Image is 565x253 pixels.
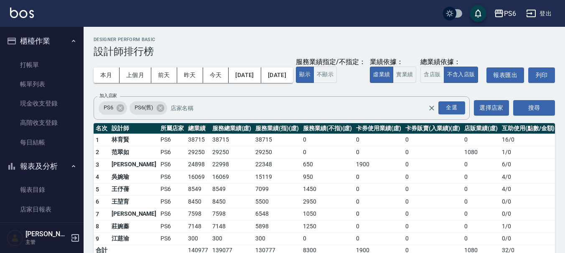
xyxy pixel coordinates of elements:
button: 櫃檯作業 [3,30,80,52]
span: 9 [96,235,99,242]
h5: [PERSON_NAME] [25,230,68,238]
td: 16 / 0 [500,134,557,146]
td: 0 [462,220,500,233]
span: 4 [96,173,99,180]
td: 29250 [210,146,254,159]
button: 列印 [528,67,555,83]
td: 莊婉蓁 [109,220,158,233]
td: 8450 [186,196,210,208]
a: 店家日報表 [3,200,80,219]
td: 0 [354,146,403,159]
div: PS6 [504,8,516,19]
td: 1080 [462,146,500,159]
td: 29250 [253,146,301,159]
td: 7598 [210,208,254,220]
td: 林育賢 [109,134,158,146]
td: 8549 [210,183,254,196]
td: 38715 [186,134,210,146]
td: PS6 [158,232,186,245]
label: 加入店家 [99,93,117,99]
th: 總業績 [186,123,210,134]
td: PS6 [158,183,186,196]
td: 6548 [253,208,301,220]
td: 1900 [354,158,403,171]
td: PS6 [158,220,186,233]
td: 0 [301,146,354,159]
td: 0 [403,134,462,146]
td: 1 / 0 [500,146,557,159]
td: PS6 [158,134,186,146]
td: 0 [462,208,500,220]
td: 7598 [186,208,210,220]
td: 0 / 0 [500,196,557,208]
button: Open [437,100,467,116]
td: 0 / 0 [500,208,557,220]
td: 1050 [301,208,354,220]
span: 1 [96,137,99,143]
button: 報表匯出 [486,67,524,83]
th: 卡券使用業績(虛) [354,123,403,134]
td: 8450 [210,196,254,208]
td: 0 [301,134,354,146]
td: 0 [403,183,462,196]
button: 含店販 [420,67,444,83]
th: 互助使用(點數/金額) [500,123,557,134]
button: 今天 [203,67,229,83]
td: [PERSON_NAME] [109,158,158,171]
td: 1 / 0 [500,220,557,233]
td: 0 [403,232,462,245]
td: 5500 [253,196,301,208]
td: 4 / 0 [500,183,557,196]
td: 0 [354,196,403,208]
td: PS6 [158,208,186,220]
td: 22998 [210,158,254,171]
button: [DATE] [229,67,261,83]
td: 0 [462,134,500,146]
button: 前天 [151,67,177,83]
td: 16069 [186,171,210,183]
td: 16069 [210,171,254,183]
span: 3 [96,161,99,168]
td: 江莛渝 [109,232,158,245]
button: save [470,5,486,22]
h2: Designer Perform Basic [94,37,555,42]
button: 不含入店販 [444,67,478,83]
td: 38715 [210,134,254,146]
td: 7099 [253,183,301,196]
td: 2950 [301,196,354,208]
td: 0 [354,183,403,196]
td: 0 [403,146,462,159]
th: 服務業績(指)(虛) [253,123,301,134]
td: 15119 [253,171,301,183]
td: 0 [403,220,462,233]
th: 所屬店家 [158,123,186,134]
td: 0 [462,196,500,208]
div: PS6(舊) [130,101,167,115]
td: 0 [354,134,403,146]
span: 2 [96,149,99,155]
button: 上個月 [120,67,151,83]
td: 0 [354,232,403,245]
td: 8549 [186,183,210,196]
button: PS6 [491,5,519,22]
td: 0 [354,171,403,183]
td: 0 [462,232,500,245]
span: 8 [96,223,99,230]
td: 范翠如 [109,146,158,159]
img: Logo [10,8,34,18]
td: 1450 [301,183,354,196]
td: 38715 [253,134,301,146]
td: 4 / 0 [500,171,557,183]
div: 服務業績指定/不指定： [296,58,366,67]
button: Clear [426,102,438,114]
th: 卡券販賣(入業績)(虛) [403,123,462,134]
p: 主管 [25,238,68,246]
td: 0 [462,158,500,171]
th: 服務業績(不指)(虛) [301,123,354,134]
th: 店販業績(虛) [462,123,500,134]
button: 登出 [523,6,555,21]
td: 29250 [186,146,210,159]
th: 服務總業績(虛) [210,123,254,134]
td: 王伃蒨 [109,183,158,196]
button: 報表及分析 [3,155,80,177]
